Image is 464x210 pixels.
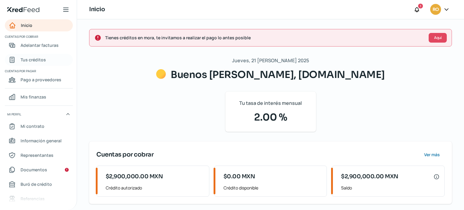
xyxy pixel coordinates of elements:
[106,184,204,192] span: Crédito autorizado
[5,149,73,161] a: Representantes
[434,36,442,40] span: Aquí
[5,54,73,66] a: Tus créditos
[5,178,73,190] a: Buró de crédito
[232,56,309,65] span: Jueves, 21 [PERSON_NAME] 2025
[89,5,105,14] h1: Inicio
[21,151,53,159] span: Representantes
[21,21,32,29] span: Inicio
[106,173,163,181] span: $2,900,000.00 MXN
[5,91,73,103] a: Mis finanzas
[433,6,439,13] span: RO
[171,69,385,81] span: Buenos [PERSON_NAME], [DOMAIN_NAME]
[5,19,73,31] a: Inicio
[21,195,45,202] span: Referencias
[5,68,72,74] span: Cuentas por pagar
[5,39,73,51] a: Adelantar facturas
[5,135,73,147] a: Información general
[424,153,440,157] span: Ver más
[341,184,440,192] span: Saldo
[420,3,421,9] span: 1
[21,137,62,144] span: Información general
[419,149,445,161] button: Ver más
[5,193,73,205] a: Referencias
[21,76,61,83] span: Pago a proveedores
[5,34,72,39] span: Cuentas por cobrar
[5,164,73,176] a: Documentos
[341,173,398,181] span: $2,900,000.00 MXN
[239,99,302,108] span: Tu tasa de interés mensual
[5,120,73,132] a: Mi contrato
[21,93,46,101] span: Mis finanzas
[233,110,309,124] span: 2.00 %
[96,150,153,159] span: Cuentas por cobrar
[21,41,59,49] span: Adelantar facturas
[7,111,21,117] span: Mi perfil
[224,184,322,192] span: Crédito disponible
[21,56,46,63] span: Tus créditos
[21,166,47,173] span: Documentos
[156,69,166,79] img: Saludos
[21,122,44,130] span: Mi contrato
[105,34,424,41] span: Tienes créditos en mora, te invitamos a realizar el pago lo antes posible
[21,180,52,188] span: Buró de crédito
[5,74,73,86] a: Pago a proveedores
[224,173,255,181] span: $0.00 MXN
[429,33,447,43] button: Aquí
